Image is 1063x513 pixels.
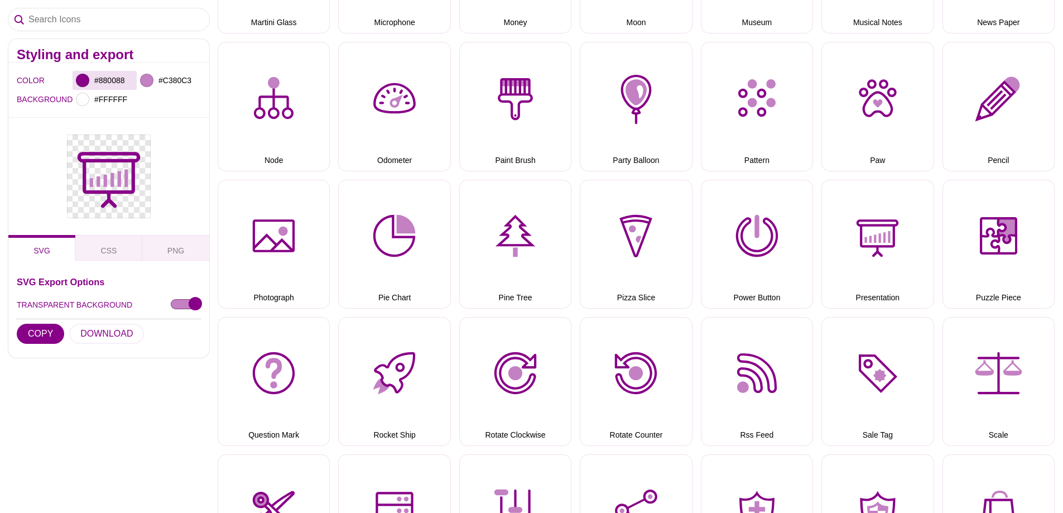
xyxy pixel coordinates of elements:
[821,180,934,309] button: Presentation
[580,42,692,171] button: Party Balloon
[101,246,117,255] span: CSS
[459,180,571,309] button: Pine Tree
[942,42,1055,171] button: Pencil
[701,317,813,446] button: Rss Feed
[8,8,209,31] input: Search Icons
[17,298,132,312] label: TRANSPARENT BACKGROUND
[701,180,813,309] button: Power Button
[17,324,64,344] button: COPY
[17,73,31,88] label: COLOR
[218,317,330,446] button: Question Mark
[459,317,571,446] button: Rotate Clockwise
[75,235,142,261] button: CSS
[701,42,813,171] button: Pattern
[459,42,571,171] button: Paint Brush
[69,324,144,344] button: DOWNLOAD
[821,42,934,171] button: Paw
[17,92,31,107] label: BACKGROUND
[17,277,201,286] h3: SVG Export Options
[17,50,201,59] h2: Styling and export
[580,317,692,446] button: Rotate Counter
[218,180,330,309] button: Photograph
[821,317,934,446] button: Sale Tag
[942,317,1055,446] button: Scale
[942,180,1055,309] button: Puzzle Piece
[218,42,330,171] button: Node
[167,246,184,255] span: PNG
[338,42,450,171] button: Odometer
[338,317,450,446] button: Rocket Ship
[338,180,450,309] button: Pie Chart
[142,235,209,261] button: PNG
[580,180,692,309] button: Pizza Slice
